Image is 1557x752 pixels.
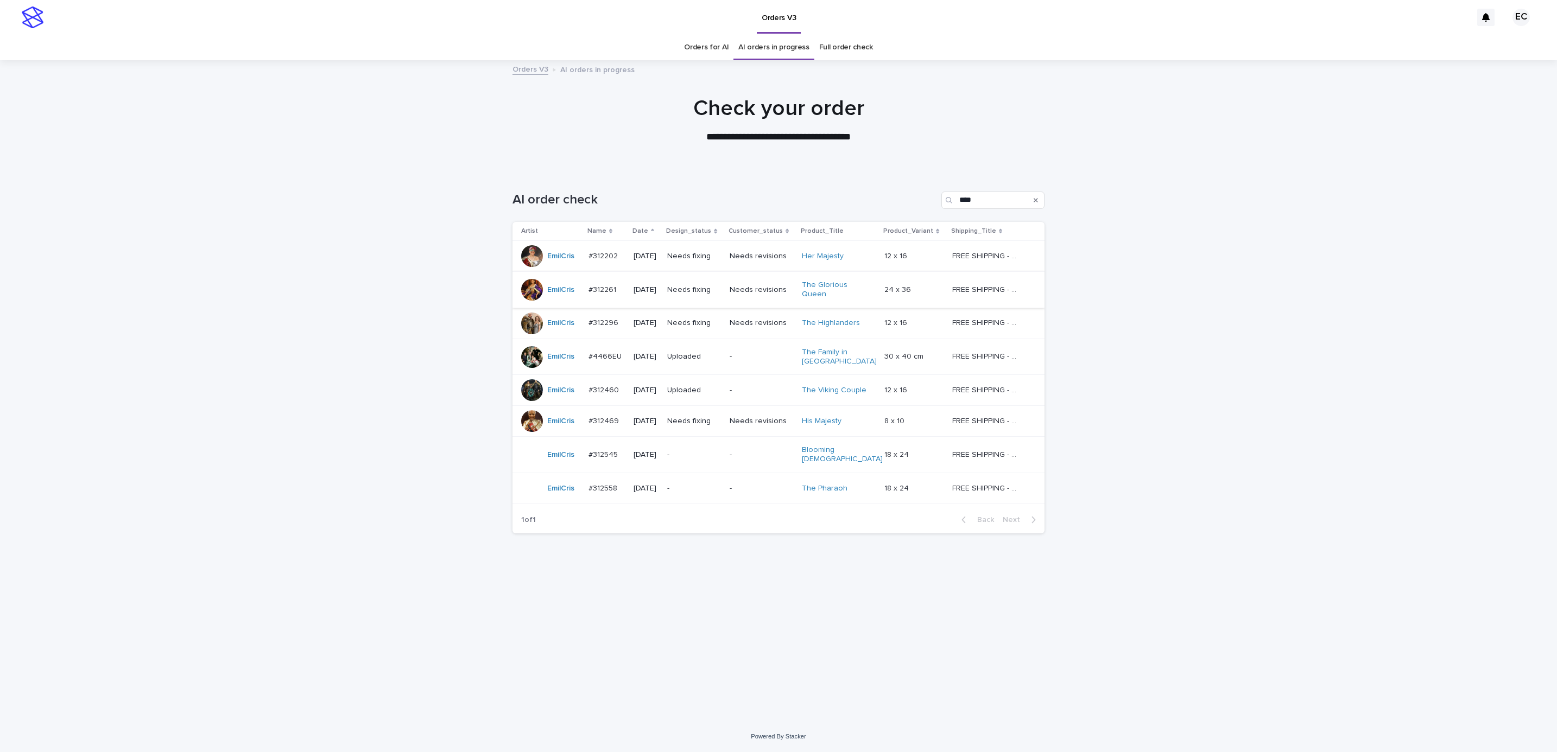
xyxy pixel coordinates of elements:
p: #312460 [588,384,621,395]
p: - [730,386,793,395]
a: Powered By Stacker [751,733,806,740]
p: #312202 [588,250,620,261]
p: Date [632,225,648,237]
a: The Pharaoh [802,484,847,493]
p: Needs fixing [667,285,721,295]
a: Blooming [DEMOGRAPHIC_DATA] [802,445,883,464]
h1: Check your order [512,95,1045,122]
input: Search [941,192,1045,209]
p: Name [587,225,606,237]
p: Needs fixing [667,318,721,328]
tr: EmilCris #312469#312469 [DATE]Needs fixingNeeds revisionsHis Majesty 8 x 108 x 10 FREE SHIPPING -... [512,406,1045,437]
p: FREE SHIPPING - preview in 1-2 business days, after your approval delivery will take 5-10 b.d. [952,250,1022,261]
p: [DATE] [634,484,659,493]
a: Full order check [819,35,873,60]
span: Next [1003,516,1027,524]
p: 12 x 16 [884,384,909,395]
p: #312296 [588,316,621,328]
p: FREE SHIPPING - preview in 1-2 business days, after your approval delivery will take 5-10 b.d. [952,415,1022,426]
p: [DATE] [634,285,659,295]
p: 18 x 24 [884,482,911,493]
p: [DATE] [634,252,659,261]
p: Needs fixing [667,417,721,426]
p: Needs revisions [730,318,793,328]
p: Product_Title [801,225,844,237]
p: AI orders in progress [560,63,635,75]
p: Shipping_Title [951,225,996,237]
a: The Highlanders [802,318,860,328]
a: EmilCris [547,417,574,426]
img: stacker-logo-s-only.png [22,7,43,28]
div: EC [1512,9,1530,26]
p: Needs fixing [667,252,721,261]
p: FREE SHIPPING - preview in 1-2 business days, after your approval delivery will take 6-10 busines... [952,350,1022,361]
tr: EmilCris #312296#312296 [DATE]Needs fixingNeeds revisionsThe Highlanders 12 x 1612 x 16 FREE SHIP... [512,308,1045,339]
p: 18 x 24 [884,448,911,460]
a: The Viking Couple [802,386,866,395]
p: #312261 [588,283,618,295]
a: Her Majesty [802,252,844,261]
p: 1 of 1 [512,507,545,533]
a: AI orders in progress [738,35,809,60]
p: Customer_status [729,225,783,237]
button: Next [998,515,1045,525]
p: #4466EU [588,350,624,361]
tr: EmilCris #312545#312545 [DATE]--Blooming [DEMOGRAPHIC_DATA] 18 x 2418 x 24 FREE SHIPPING - previe... [512,437,1045,473]
p: #312469 [588,415,621,426]
tr: EmilCris #312202#312202 [DATE]Needs fixingNeeds revisionsHer Majesty 12 x 1612 x 16 FREE SHIPPING... [512,241,1045,272]
p: FREE SHIPPING - preview in 1-2 business days, after your approval delivery will take 5-10 b.d. [952,482,1022,493]
a: EmilCris [547,318,574,328]
p: FREE SHIPPING - preview in 1-2 business days, after your approval delivery will take 5-10 b.d. [952,448,1022,460]
a: EmilCris [547,484,574,493]
p: Needs revisions [730,417,793,426]
p: - [667,484,721,493]
p: #312558 [588,482,619,493]
p: [DATE] [634,352,659,361]
a: EmilCris [547,285,574,295]
tr: EmilCris #4466EU#4466EU [DATE]Uploaded-The Family in [GEOGRAPHIC_DATA] 30 x 40 cm30 x 40 cm FREE ... [512,339,1045,375]
a: EmilCris [547,252,574,261]
p: - [667,450,721,460]
p: FREE SHIPPING - preview in 1-2 business days, after your approval delivery will take 5-10 b.d. [952,283,1022,295]
p: Uploaded [667,386,721,395]
a: EmilCris [547,352,574,361]
a: EmilCris [547,450,574,460]
p: 30 x 40 cm [884,350,926,361]
p: #312545 [588,448,620,460]
tr: EmilCris #312261#312261 [DATE]Needs fixingNeeds revisionsThe Glorious Queen 24 x 3624 x 36 FREE S... [512,272,1045,308]
p: - [730,450,793,460]
a: Orders V3 [512,62,548,75]
p: Design_status [666,225,711,237]
a: Orders for AI [684,35,729,60]
p: FREE SHIPPING - preview in 1-2 business days, after your approval delivery will take 5-10 b.d. [952,384,1022,395]
p: [DATE] [634,450,659,460]
p: Artist [521,225,538,237]
p: FREE SHIPPING - preview in 1-2 business days, after your approval delivery will take 5-10 b.d. [952,316,1022,328]
span: Back [971,516,994,524]
p: 12 x 16 [884,250,909,261]
a: The Glorious Queen [802,281,870,299]
button: Back [953,515,998,525]
p: [DATE] [634,417,659,426]
p: [DATE] [634,318,659,328]
p: [DATE] [634,386,659,395]
p: Product_Variant [883,225,933,237]
a: EmilCris [547,386,574,395]
p: Needs revisions [730,285,793,295]
a: His Majesty [802,417,841,426]
p: Needs revisions [730,252,793,261]
p: 12 x 16 [884,316,909,328]
p: Uploaded [667,352,721,361]
p: 8 x 10 [884,415,907,426]
a: The Family in [GEOGRAPHIC_DATA] [802,348,877,366]
tr: EmilCris #312558#312558 [DATE]--The Pharaoh 18 x 2418 x 24 FREE SHIPPING - preview in 1-2 busines... [512,473,1045,504]
h1: AI order check [512,192,937,208]
p: - [730,352,793,361]
p: 24 x 36 [884,283,913,295]
p: - [730,484,793,493]
tr: EmilCris #312460#312460 [DATE]Uploaded-The Viking Couple 12 x 1612 x 16 FREE SHIPPING - preview i... [512,375,1045,406]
